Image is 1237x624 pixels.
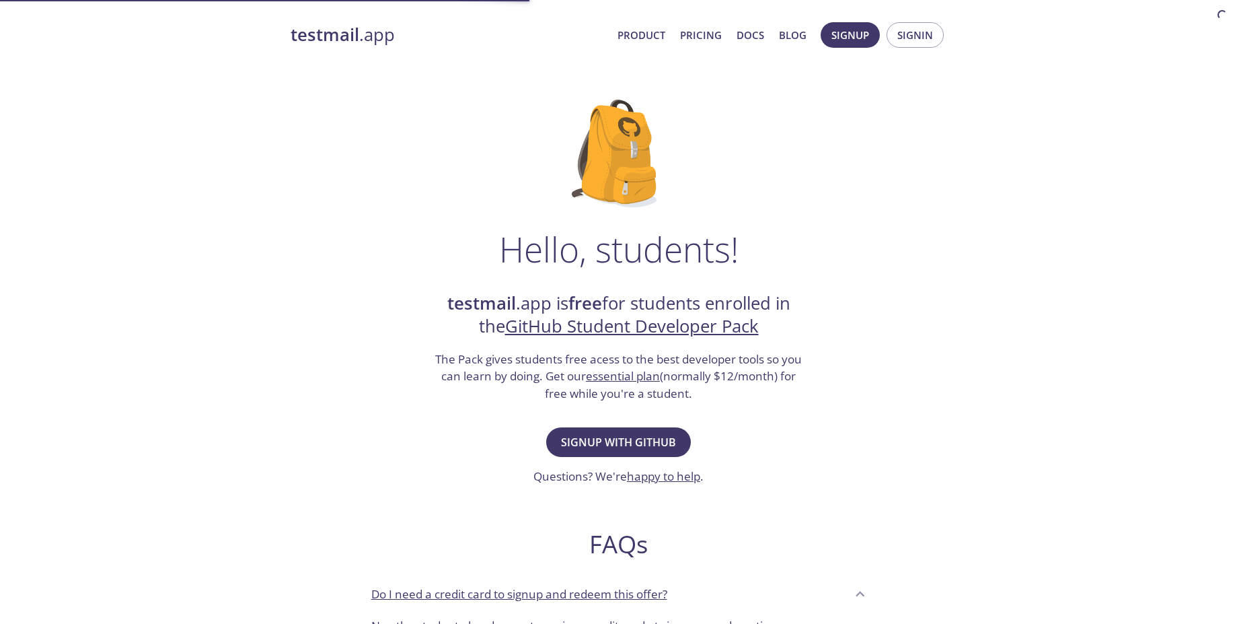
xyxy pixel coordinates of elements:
a: Product [617,26,665,44]
strong: testmail [447,291,516,315]
h3: Questions? We're . [533,468,704,485]
strong: testmail [291,23,359,46]
img: github-student-backpack.png [572,100,665,207]
a: Blog [779,26,807,44]
span: Signin [897,26,933,44]
button: Signin [887,22,944,48]
a: GitHub Student Developer Pack [505,314,759,338]
button: Signup with GitHub [546,427,691,457]
a: essential plan [586,368,660,384]
h2: .app is for students enrolled in the [434,292,804,339]
button: Signup [821,22,880,48]
h2: FAQs [361,529,877,559]
span: Signup with GitHub [561,433,676,452]
h3: The Pack gives students free acess to the best developer tools so you can learn by doing. Get our... [434,351,804,403]
a: Docs [737,26,764,44]
h1: Hello, students! [499,229,739,269]
a: testmail.app [291,24,607,46]
a: Pricing [680,26,722,44]
p: Do I need a credit card to signup and redeem this offer? [371,586,667,603]
span: Signup [831,26,869,44]
div: Do I need a credit card to signup and redeem this offer? [361,576,877,612]
a: happy to help [627,469,700,484]
strong: free [568,291,602,315]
